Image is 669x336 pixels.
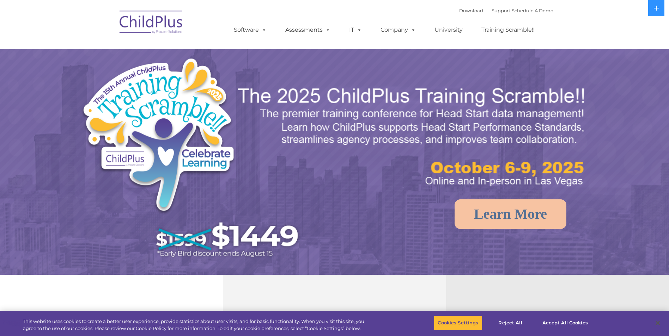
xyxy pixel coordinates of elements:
font: | [459,8,553,13]
a: Schedule A Demo [512,8,553,13]
a: IT [342,23,369,37]
a: Training Scramble!! [474,23,542,37]
a: Software [227,23,274,37]
a: Learn More [455,199,566,229]
img: ChildPlus by Procare Solutions [116,6,187,41]
a: Company [373,23,423,37]
a: University [427,23,470,37]
button: Cookies Settings [434,316,482,330]
a: Support [492,8,510,13]
div: This website uses cookies to create a better user experience, provide statistics about user visit... [23,318,368,332]
button: Close [650,315,665,331]
a: Download [459,8,483,13]
a: Assessments [278,23,337,37]
button: Reject All [488,316,533,330]
button: Accept All Cookies [539,316,592,330]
